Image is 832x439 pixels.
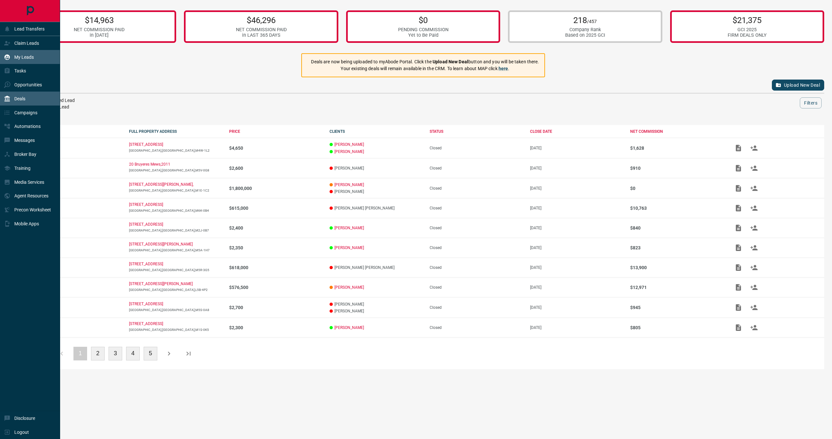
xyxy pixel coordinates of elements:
p: $13,900 [630,265,724,270]
p: $14,963 [74,15,124,25]
div: Closed [430,186,524,191]
div: NET COMMISSION PAID [236,27,287,32]
p: $618,000 [229,265,323,270]
p: Lease - Co-Op [29,146,123,150]
p: $4,650 [229,145,323,151]
p: 218 [565,15,605,25]
p: [DATE] [530,186,624,191]
p: Lease - Co-Op [29,325,123,330]
p: Your existing deals will remain available in the CRM. To learn about MAP click . [311,65,539,72]
p: $805 [630,325,724,330]
div: FIRM DEALS ONLY [728,32,767,38]
p: [DATE] [530,206,624,210]
p: Lease - Co-Op [29,245,123,250]
p: [GEOGRAPHIC_DATA],[GEOGRAPHIC_DATA],M1S-0K5 [129,328,223,332]
span: Add / View Documents [731,265,746,270]
a: [PERSON_NAME] [334,142,364,147]
p: [PERSON_NAME] [330,302,423,307]
p: [PERSON_NAME] [PERSON_NAME] [330,206,423,210]
a: [PERSON_NAME] [334,226,364,230]
span: Match Clients [746,206,762,210]
p: $945 [630,305,724,310]
span: Match Clients [746,265,762,270]
p: [STREET_ADDRESS][PERSON_NAME], [129,182,193,187]
span: Match Clients [746,245,762,250]
p: $21,375 [728,15,767,25]
button: 1 [73,347,87,360]
span: Add / View Documents [731,166,746,170]
p: $823 [630,245,724,250]
div: NET COMMISSION PAID [74,27,124,32]
p: $576,500 [229,285,323,290]
span: Add / View Documents [731,325,746,330]
a: [STREET_ADDRESS][PERSON_NAME] [129,242,193,246]
p: Purchase - Listing [29,186,123,191]
strong: Upload New Deal [433,59,468,64]
div: Closed [430,146,524,150]
span: Match Clients [746,305,762,309]
div: in [DATE] [74,32,124,38]
p: [DATE] [530,166,624,170]
a: [STREET_ADDRESS] [129,202,163,207]
p: $615,000 [229,206,323,211]
span: Match Clients [746,226,762,230]
a: [PERSON_NAME] [334,182,364,187]
p: Lease - Co-Op [29,226,123,230]
p: [DATE] [530,226,624,230]
div: Yet to Be Paid [398,32,448,38]
div: CLOSE DATE [530,129,624,134]
p: [PERSON_NAME] [PERSON_NAME] [330,265,423,270]
button: Upload New Deal [772,80,824,91]
p: $840 [630,225,724,231]
span: Add / View Documents [731,206,746,210]
div: Closed [430,325,524,330]
p: [DATE] [530,265,624,270]
p: $46,296 [236,15,287,25]
p: [GEOGRAPHIC_DATA],[GEOGRAPHIC_DATA],M2J-0B7 [129,229,223,232]
p: [GEOGRAPHIC_DATA],[GEOGRAPHIC_DATA],M5R-3G5 [129,268,223,272]
a: [STREET_ADDRESS][PERSON_NAME] [129,282,193,286]
a: [STREET_ADDRESS] [129,321,163,326]
div: DEAL TYPE [29,129,123,134]
button: 5 [144,347,157,360]
div: Closed [430,206,524,210]
a: [PERSON_NAME] [334,245,364,250]
span: Add / View Documents [731,305,746,309]
p: Deals are now being uploaded to myAbode Portal. Click the button and you will be taken there. [311,58,539,65]
span: Match Clients [746,186,762,190]
p: Lease - Listing [29,166,123,170]
p: Purchase - Co-Op [29,265,123,270]
p: [DATE] [530,245,624,250]
p: [PERSON_NAME] [330,189,423,194]
p: $1,628 [630,145,724,151]
div: FULL PROPERTY ADDRESS [129,129,223,134]
div: Closed [430,166,524,170]
span: Add / View Documents [731,145,746,150]
a: 20 Bruyeres Mews,2011 [129,162,170,167]
div: Closed [430,305,524,310]
button: 4 [126,347,140,360]
p: [DATE] [530,305,624,310]
div: STATUS [430,129,524,134]
div: PRICE [229,129,323,134]
a: [STREET_ADDRESS] [129,222,163,227]
p: [GEOGRAPHIC_DATA],[GEOGRAPHIC_DATA],M1E-1C2 [129,189,223,192]
div: CLIENTS [330,129,423,134]
span: Match Clients [746,166,762,170]
button: 2 [91,347,105,360]
p: $0 [398,15,448,25]
span: /457 [587,19,597,24]
a: [PERSON_NAME] [334,149,364,154]
button: 3 [109,347,122,360]
p: $2,700 [229,305,323,310]
a: [STREET_ADDRESS] [129,142,163,147]
p: $2,350 [229,245,323,250]
a: [PERSON_NAME] [334,285,364,290]
p: $2,400 [229,225,323,231]
span: Add / View Documents [731,186,746,190]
